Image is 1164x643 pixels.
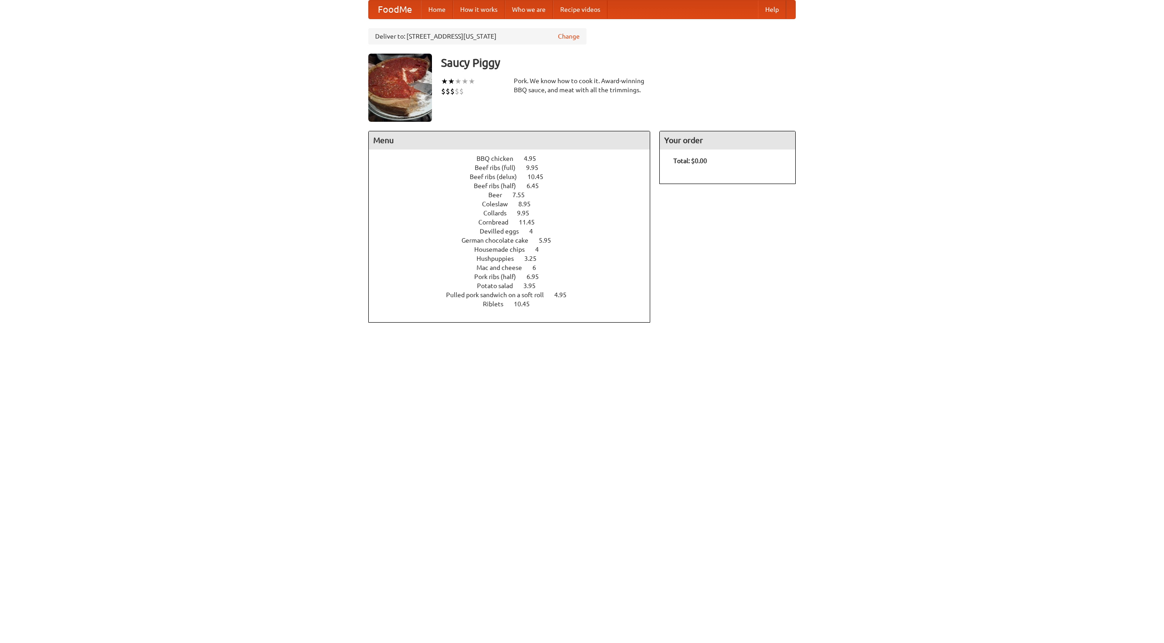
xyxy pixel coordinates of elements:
span: Riblets [483,300,512,308]
a: Pork ribs (half) 6.95 [474,273,556,280]
span: Cornbread [478,219,517,226]
span: Collards [483,209,516,217]
span: 6.45 [527,182,548,189]
a: Pulled pork sandwich on a soft roll 4.95 [446,291,583,299]
a: FoodMe [369,0,421,19]
a: Cornbread 11.45 [478,219,552,226]
a: Beef ribs (delux) 10.45 [470,173,560,180]
span: 4.95 [554,291,576,299]
span: Devilled eggs [480,228,528,235]
a: Potato salad 3.95 [477,282,552,289]
li: $ [446,86,450,96]
span: Housemade chips [474,246,534,253]
li: ★ [455,76,462,86]
span: Mac and cheese [477,264,531,271]
li: ★ [448,76,455,86]
h3: Saucy Piggy [441,54,796,72]
li: $ [450,86,455,96]
h4: Menu [369,131,650,150]
li: $ [455,86,459,96]
li: ★ [462,76,468,86]
a: Beer 7.55 [488,191,542,199]
a: Coleslaw 8.95 [482,200,547,208]
h4: Your order [660,131,795,150]
span: Hushpuppies [477,255,523,262]
b: Total: $0.00 [673,157,707,164]
li: ★ [468,76,475,86]
a: Beef ribs (full) 9.95 [475,164,555,171]
a: Riblets 10.45 [483,300,547,308]
span: Pork ribs (half) [474,273,525,280]
div: Pork. We know how to cook it. Award-winning BBQ sauce, and meat with all the trimmings. [514,76,650,95]
span: Potato salad [477,282,522,289]
span: Beef ribs (half) [474,182,525,189]
span: 10.45 [527,173,552,180]
span: German chocolate cake [462,237,537,244]
a: Hushpuppies 3.25 [477,255,553,262]
img: angular.jpg [368,54,432,122]
a: Who we are [505,0,553,19]
a: BBQ chicken 4.95 [477,155,553,162]
a: Beef ribs (half) 6.45 [474,182,556,189]
span: 9.95 [517,209,538,217]
a: Mac and cheese 6 [477,264,553,271]
span: Beef ribs (full) [475,164,525,171]
span: 5.95 [539,237,560,244]
span: Coleslaw [482,200,517,208]
span: 8.95 [518,200,540,208]
span: Pulled pork sandwich on a soft roll [446,291,553,299]
a: Housemade chips 4 [474,246,556,253]
span: 6 [532,264,545,271]
span: Beer [488,191,511,199]
a: Home [421,0,453,19]
a: Devilled eggs 4 [480,228,550,235]
div: Deliver to: [STREET_ADDRESS][US_STATE] [368,28,587,45]
a: Collards 9.95 [483,209,546,217]
span: 4.95 [524,155,545,162]
span: 7.55 [512,191,534,199]
span: 4 [535,246,548,253]
span: 6.95 [527,273,548,280]
span: BBQ chicken [477,155,522,162]
a: Change [558,32,580,41]
li: $ [441,86,446,96]
li: ★ [441,76,448,86]
span: 3.95 [523,282,545,289]
a: Recipe videos [553,0,607,19]
span: 10.45 [514,300,539,308]
span: 9.95 [526,164,547,171]
span: 3.25 [524,255,546,262]
span: 4 [529,228,542,235]
span: Beef ribs (delux) [470,173,526,180]
a: How it works [453,0,505,19]
a: German chocolate cake 5.95 [462,237,568,244]
li: $ [459,86,464,96]
a: Help [758,0,786,19]
span: 11.45 [519,219,544,226]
